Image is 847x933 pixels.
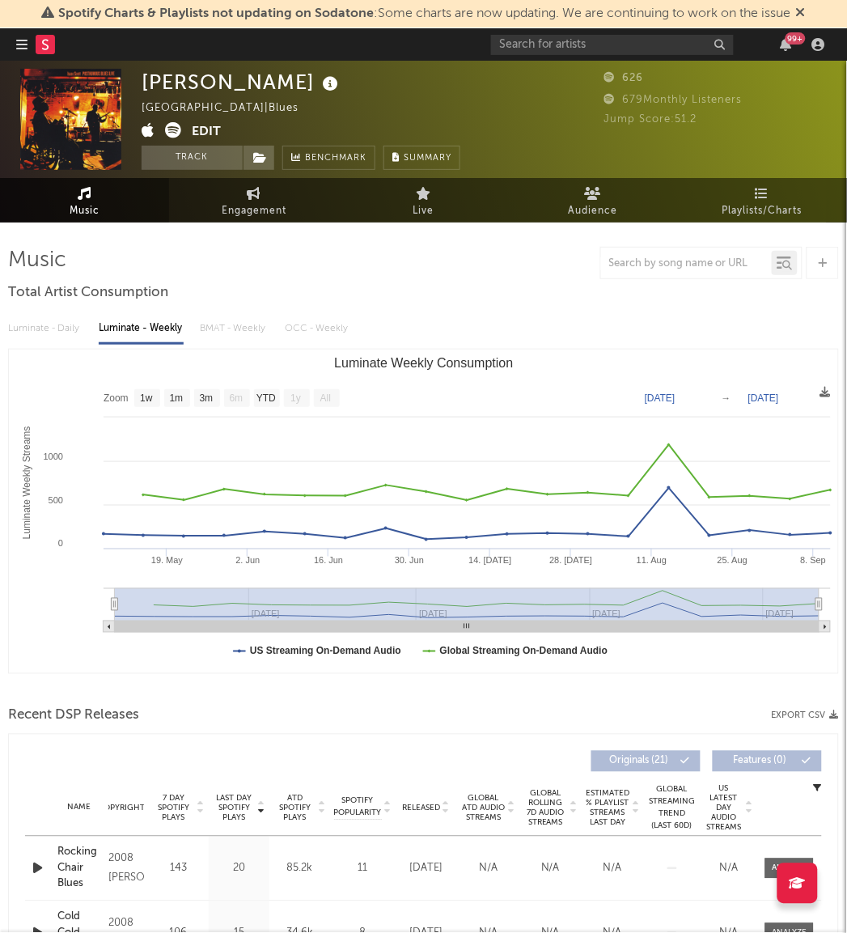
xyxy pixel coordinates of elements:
[786,32,806,45] div: 99 +
[591,751,701,772] button: Originals(21)
[404,154,451,163] span: Summary
[334,795,382,820] span: Spotify Popularity
[461,794,506,823] span: Global ATD Audio Streams
[108,850,144,888] div: 2008 [PERSON_NAME]
[140,393,153,405] text: 1w
[440,646,608,657] text: Global Streaming On-Demand Audio
[399,861,453,877] div: [DATE]
[200,393,214,405] text: 3m
[648,784,697,833] div: Global Streaming Trend (Last 60D)
[586,789,630,828] span: Estimated % Playlist Streams Last Day
[723,757,798,766] span: Features ( 0 )
[718,556,747,566] text: 25. Aug
[568,201,617,221] span: Audience
[142,146,243,170] button: Track
[58,539,63,549] text: 0
[781,38,792,51] button: 99+
[678,178,847,223] a: Playlists/Charts
[645,392,675,404] text: [DATE]
[57,845,100,893] a: Rocking Chair Blues
[334,356,513,370] text: Luminate Weekly Consumption
[151,556,184,566] text: 19. May
[8,706,139,726] span: Recent DSP Releases
[98,804,145,813] span: Copyright
[213,794,256,823] span: Last Day Spotify Plays
[8,283,168,303] span: Total Artist Consumption
[461,861,515,877] div: N/A
[192,122,221,142] button: Edit
[705,861,753,877] div: N/A
[169,178,338,223] a: Engagement
[705,784,743,833] span: US Latest Day Audio Streams
[256,393,276,405] text: YTD
[222,201,286,221] span: Engagement
[59,7,791,20] span: : Some charts are now updating. We are continuing to work on the issue
[469,556,512,566] text: 14. [DATE]
[282,146,375,170] a: Benchmark
[601,257,772,270] input: Search by song name or URL
[772,711,839,721] button: Export CSV
[413,201,434,221] span: Live
[99,315,184,342] div: Luminate - Weekly
[491,35,734,55] input: Search for artists
[152,794,195,823] span: 7 Day Spotify Plays
[637,556,667,566] text: 11. Aug
[152,861,205,877] div: 143
[604,73,644,83] span: 626
[722,201,803,221] span: Playlists/Charts
[57,802,100,814] div: Name
[142,99,317,118] div: [GEOGRAPHIC_DATA] | Blues
[383,146,460,170] button: Summary
[273,794,316,823] span: ATD Spotify Plays
[230,393,244,405] text: 6m
[49,495,63,505] text: 500
[21,426,32,540] text: Luminate Weekly Streams
[314,556,343,566] text: 16. Jun
[44,452,63,461] text: 1000
[604,95,743,105] span: 679 Monthly Listeners
[273,861,326,877] div: 85.2k
[602,757,676,766] span: Originals ( 21 )
[250,646,401,657] text: US Streaming On-Demand Audio
[170,393,184,405] text: 1m
[142,69,342,95] div: [PERSON_NAME]
[586,861,640,877] div: N/A
[523,789,568,828] span: Global Rolling 7D Audio Streams
[402,804,440,813] span: Released
[722,392,731,404] text: →
[801,556,827,566] text: 8. Sep
[748,392,779,404] text: [DATE]
[70,201,100,221] span: Music
[395,556,424,566] text: 30. Jun
[104,393,129,405] text: Zoom
[508,178,677,223] a: Audience
[713,751,822,772] button: Features(0)
[549,556,592,566] text: 28. [DATE]
[604,114,697,125] span: Jump Score: 51.2
[213,861,265,877] div: 20
[235,556,260,566] text: 2. Jun
[305,149,366,168] span: Benchmark
[796,7,806,20] span: Dismiss
[339,178,508,223] a: Live
[320,393,331,405] text: All
[9,350,839,673] svg: Luminate Weekly Consumption
[290,393,301,405] text: 1y
[523,861,578,877] div: N/A
[59,7,375,20] span: Spotify Charts & Playlists not updating on Sodatone
[334,861,391,877] div: 11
